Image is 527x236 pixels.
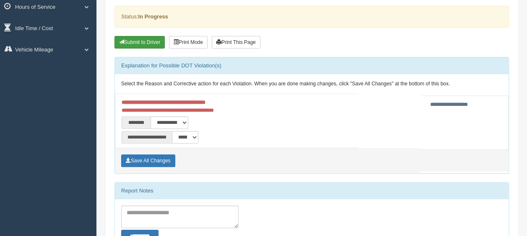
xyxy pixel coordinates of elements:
[115,182,509,199] div: Report Notes
[138,13,168,20] strong: In Progress
[212,36,260,49] button: Print This Page
[115,57,509,74] div: Explanation for Possible DOT Violation(s)
[169,36,208,49] button: Print Mode
[114,6,509,27] div: Status:
[114,36,165,49] button: Submit To Driver
[115,74,509,94] div: Select the Reason and Corrective action for each Violation. When you are done making changes, cli...
[121,154,175,167] button: Save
